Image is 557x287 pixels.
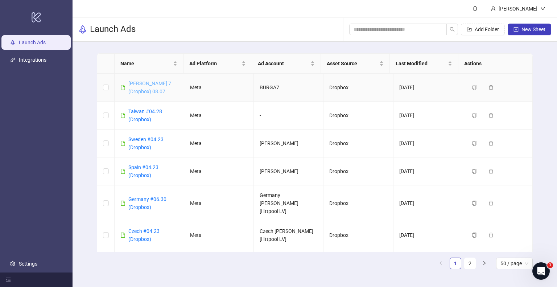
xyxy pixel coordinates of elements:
[450,258,461,269] li: 1
[435,258,447,269] li: Previous Page
[254,221,323,249] td: Czech [PERSON_NAME] [Httpool LV]
[491,6,496,11] span: user
[472,201,477,206] span: copy
[532,262,550,280] iframe: Intercom live chat
[475,26,499,32] span: Add Folder
[120,169,125,174] span: file
[472,141,477,146] span: copy
[183,54,252,74] th: Ad Platform
[439,261,443,265] span: left
[450,27,455,32] span: search
[472,85,477,90] span: copy
[120,141,125,146] span: file
[323,157,393,185] td: Dropbox
[128,81,171,94] a: [PERSON_NAME] 7 (Dropbox) 08.07
[120,233,125,238] span: file
[500,258,528,269] span: 50 / page
[120,113,125,118] span: file
[252,54,321,74] th: Ad Account
[128,196,166,210] a: Germany #06.30 (Dropbox)
[496,258,533,269] div: Page Size
[323,74,393,102] td: Dropbox
[184,157,254,185] td: Meta
[327,60,378,67] span: Asset Source
[472,169,477,174] span: copy
[323,130,393,157] td: Dropbox
[184,249,254,277] td: Meta
[184,130,254,157] td: Meta
[488,233,494,238] span: delete
[450,258,461,269] a: 1
[254,74,323,102] td: BURGA7
[508,24,551,35] button: New Sheet
[393,130,463,157] td: [DATE]
[323,249,393,277] td: Dropbox
[258,60,309,67] span: Ad Account
[120,60,172,67] span: Name
[472,233,477,238] span: copy
[128,136,164,150] a: Sweden #04.23 (Dropbox)
[479,258,490,269] button: right
[323,221,393,249] td: Dropbox
[547,262,553,268] span: 1
[488,85,494,90] span: delete
[323,185,393,221] td: Dropbox
[184,221,254,249] td: Meta
[19,261,37,267] a: Settings
[458,54,527,74] th: Actions
[393,74,463,102] td: [DATE]
[6,277,11,282] span: menu-fold
[254,130,323,157] td: [PERSON_NAME]
[78,25,87,34] span: rocket
[19,57,46,63] a: Integrations
[393,102,463,130] td: [DATE]
[393,185,463,221] td: [DATE]
[396,60,447,67] span: Last Modified
[496,5,540,13] div: [PERSON_NAME]
[467,27,472,32] span: folder-add
[435,258,447,269] button: left
[461,24,505,35] button: Add Folder
[488,113,494,118] span: delete
[128,228,160,242] a: Czech #04.23 (Dropbox)
[115,54,183,74] th: Name
[482,261,487,265] span: right
[254,185,323,221] td: Germany [PERSON_NAME] [Httpool LV]
[472,113,477,118] span: copy
[473,6,478,11] span: bell
[254,102,323,130] td: -
[323,102,393,130] td: Dropbox
[128,108,162,122] a: Taiwan #04.28 (Dropbox)
[184,185,254,221] td: Meta
[393,157,463,185] td: [DATE]
[393,221,463,249] td: [DATE]
[189,60,240,67] span: Ad Platform
[390,54,459,74] th: Last Modified
[479,258,490,269] li: Next Page
[488,201,494,206] span: delete
[19,40,46,45] a: Launch Ads
[465,258,475,269] a: 2
[120,201,125,206] span: file
[393,249,463,277] td: [DATE]
[254,157,323,185] td: [PERSON_NAME]
[540,6,545,11] span: down
[513,27,519,32] span: plus-square
[90,24,136,35] h3: Launch Ads
[321,54,390,74] th: Asset Source
[488,169,494,174] span: delete
[488,141,494,146] span: delete
[184,74,254,102] td: Meta
[184,102,254,130] td: Meta
[521,26,545,32] span: New Sheet
[254,249,323,277] td: BURGA7
[120,85,125,90] span: file
[128,164,158,178] a: Spain #04.23 (Dropbox)
[464,258,476,269] li: 2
